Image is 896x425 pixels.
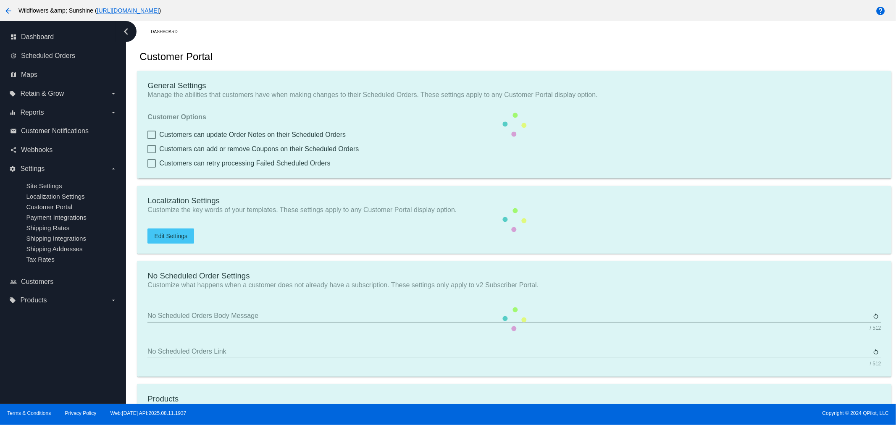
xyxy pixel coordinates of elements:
a: email Customer Notifications [10,124,117,138]
i: arrow_drop_down [110,297,117,304]
i: update [10,52,17,59]
span: Webhooks [21,146,53,154]
a: Web:[DATE] API:2025.08.11.1937 [110,410,187,416]
a: Shipping Integrations [26,235,86,242]
a: Dashboard [151,25,185,38]
i: share [10,147,17,153]
a: share Webhooks [10,143,117,157]
i: arrow_drop_down [110,165,117,172]
i: arrow_drop_down [110,90,117,97]
a: Payment Integrations [26,214,87,221]
a: Terms & Conditions [7,410,51,416]
i: arrow_drop_down [110,109,117,116]
i: settings [9,165,16,172]
i: email [10,128,17,134]
span: Copyright © 2024 QPilot, LLC [455,410,889,416]
a: update Scheduled Orders [10,49,117,63]
mat-icon: help [875,6,885,16]
span: Customers [21,278,53,286]
a: Shipping Rates [26,224,69,231]
span: Settings [20,165,45,173]
a: Shipping Addresses [26,245,82,252]
a: Customer Portal [26,203,72,210]
i: dashboard [10,34,17,40]
h2: Customer Portal [139,51,212,63]
i: map [10,71,17,78]
span: Maps [21,71,37,79]
span: Scheduled Orders [21,52,75,60]
span: Wildflowers &amp; Sunshine ( ) [18,7,161,14]
span: Reports [20,109,44,116]
span: Products [20,296,47,304]
a: map Maps [10,68,117,81]
span: Dashboard [21,33,54,41]
mat-icon: arrow_back [3,6,13,16]
a: Tax Rates [26,256,55,263]
a: [URL][DOMAIN_NAME] [97,7,159,14]
a: people_outline Customers [10,275,117,289]
i: local_offer [9,90,16,97]
a: dashboard Dashboard [10,30,117,44]
span: Customer Notifications [21,127,89,135]
a: Site Settings [26,182,62,189]
i: local_offer [9,297,16,304]
a: Localization Settings [26,193,84,200]
i: equalizer [9,109,16,116]
i: people_outline [10,278,17,285]
i: chevron_left [119,25,133,38]
a: Privacy Policy [65,410,97,416]
span: Retain & Grow [20,90,64,97]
